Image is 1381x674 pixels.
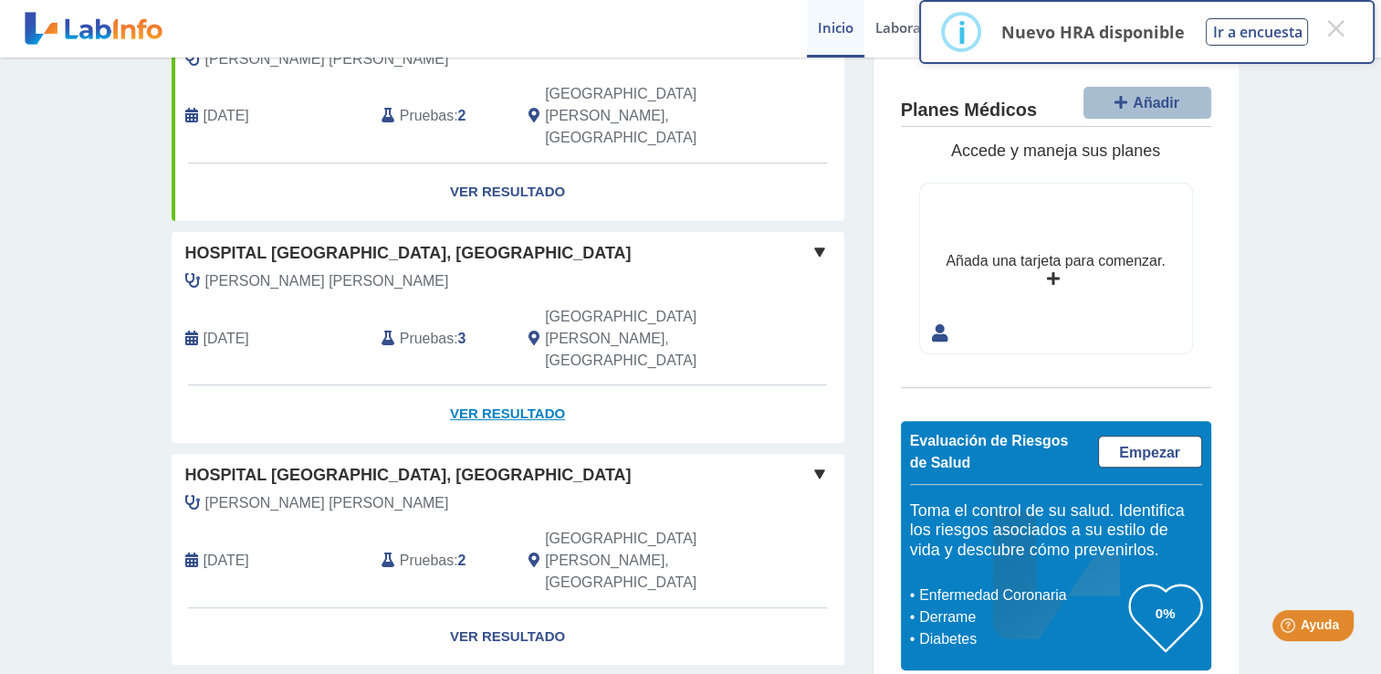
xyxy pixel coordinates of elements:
span: Hospital [GEOGRAPHIC_DATA], [GEOGRAPHIC_DATA] [185,463,632,488]
span: Pruebas [400,328,454,350]
li: Derrame [915,606,1129,628]
a: Ver Resultado [172,608,844,666]
li: Enfermedad Coronaria [915,584,1129,606]
a: Ver Resultado [172,385,844,443]
span: Perez Grau, Maria [205,492,449,514]
a: Empezar [1098,436,1202,468]
div: : [368,528,515,594]
iframe: Help widget launcher [1219,603,1361,654]
p: Nuevo HRA disponible [1000,21,1184,43]
span: 2025-09-15 [204,328,249,350]
div: Añada una tarjeta para comenzar. [946,250,1165,272]
h5: Toma el control de su salud. Identifica los riesgos asociados a su estilo de vida y descubre cómo... [910,501,1202,561]
span: Añadir [1133,95,1179,111]
span: Evaluación de Riesgos de Salud [910,433,1069,470]
button: Ir a encuesta [1206,18,1308,46]
h4: Planes Médicos [901,100,1037,121]
span: San Juan, PR [545,83,747,149]
span: Empezar [1119,445,1180,460]
button: Añadir [1083,87,1211,119]
span: Pruebas [400,105,454,127]
div: i [957,16,966,48]
span: Perez Grau, Maria [205,48,449,70]
b: 3 [458,331,466,346]
b: 2 [458,108,466,123]
b: 2 [458,553,466,568]
button: Close this dialog [1319,12,1352,45]
span: 2025-08-08 [204,105,249,127]
span: Perez Grau, Maria [205,270,449,292]
span: Pruebas [400,550,454,572]
span: Accede y maneja sus planes [951,142,1160,160]
h3: 0% [1129,602,1202,625]
span: San Juan, PR [545,306,747,372]
li: Diabetes [915,628,1129,650]
a: Ver Resultado [172,163,844,221]
div: : [368,306,515,372]
span: Hospital [GEOGRAPHIC_DATA], [GEOGRAPHIC_DATA] [185,241,632,266]
span: San Juan, PR [545,528,747,594]
span: 2025-08-11 [204,550,249,572]
div: : [368,83,515,149]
